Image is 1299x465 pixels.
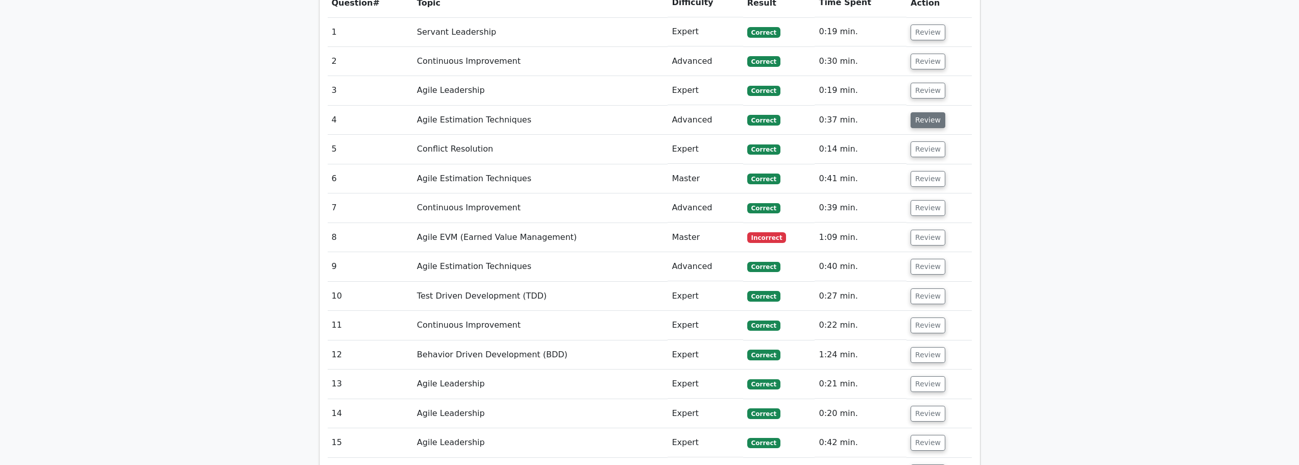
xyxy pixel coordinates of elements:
[413,399,668,428] td: Agile Leadership
[413,340,668,370] td: Behavior Driven Development (BDD)
[747,408,780,419] span: Correct
[747,115,780,125] span: Correct
[328,135,413,164] td: 5
[413,76,668,105] td: Agile Leadership
[668,193,743,223] td: Advanced
[328,282,413,311] td: 10
[328,428,413,457] td: 15
[413,47,668,76] td: Continuous Improvement
[747,86,780,96] span: Correct
[413,282,668,311] td: Test Driven Development (TDD)
[328,252,413,281] td: 9
[911,141,945,157] button: Review
[911,171,945,187] button: Review
[911,317,945,333] button: Review
[911,376,945,392] button: Review
[911,406,945,422] button: Review
[328,47,413,76] td: 2
[668,164,743,193] td: Master
[413,428,668,457] td: Agile Leadership
[413,252,668,281] td: Agile Estimation Techniques
[413,223,668,252] td: Agile EVM (Earned Value Management)
[328,340,413,370] td: 12
[328,76,413,105] td: 3
[815,252,906,281] td: 0:40 min.
[668,47,743,76] td: Advanced
[328,17,413,46] td: 1
[747,350,780,360] span: Correct
[668,370,743,399] td: Expert
[413,193,668,223] td: Continuous Improvement
[668,223,743,252] td: Master
[815,76,906,105] td: 0:19 min.
[668,282,743,311] td: Expert
[413,135,668,164] td: Conflict Resolution
[747,203,780,213] span: Correct
[668,252,743,281] td: Advanced
[328,193,413,223] td: 7
[815,135,906,164] td: 0:14 min.
[747,262,780,272] span: Correct
[747,27,780,37] span: Correct
[668,399,743,428] td: Expert
[668,311,743,340] td: Expert
[668,17,743,46] td: Expert
[911,347,945,363] button: Review
[911,435,945,451] button: Review
[328,164,413,193] td: 6
[911,25,945,40] button: Review
[328,106,413,135] td: 4
[911,259,945,275] button: Review
[815,193,906,223] td: 0:39 min.
[747,144,780,155] span: Correct
[911,112,945,128] button: Review
[668,135,743,164] td: Expert
[815,47,906,76] td: 0:30 min.
[747,291,780,301] span: Correct
[815,370,906,399] td: 0:21 min.
[911,54,945,69] button: Review
[911,200,945,216] button: Review
[328,311,413,340] td: 11
[747,379,780,389] span: Correct
[413,17,668,46] td: Servant Leadership
[747,56,780,66] span: Correct
[328,223,413,252] td: 8
[747,174,780,184] span: Correct
[815,311,906,340] td: 0:22 min.
[328,370,413,399] td: 13
[328,399,413,428] td: 14
[815,223,906,252] td: 1:09 min.
[413,370,668,399] td: Agile Leadership
[911,230,945,246] button: Review
[668,428,743,457] td: Expert
[815,164,906,193] td: 0:41 min.
[815,17,906,46] td: 0:19 min.
[747,232,787,242] span: Incorrect
[815,340,906,370] td: 1:24 min.
[911,288,945,304] button: Review
[747,321,780,331] span: Correct
[413,164,668,193] td: Agile Estimation Techniques
[815,282,906,311] td: 0:27 min.
[413,311,668,340] td: Continuous Improvement
[413,106,668,135] td: Agile Estimation Techniques
[911,83,945,99] button: Review
[668,76,743,105] td: Expert
[815,106,906,135] td: 0:37 min.
[815,399,906,428] td: 0:20 min.
[815,428,906,457] td: 0:42 min.
[668,106,743,135] td: Advanced
[668,340,743,370] td: Expert
[747,438,780,448] span: Correct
